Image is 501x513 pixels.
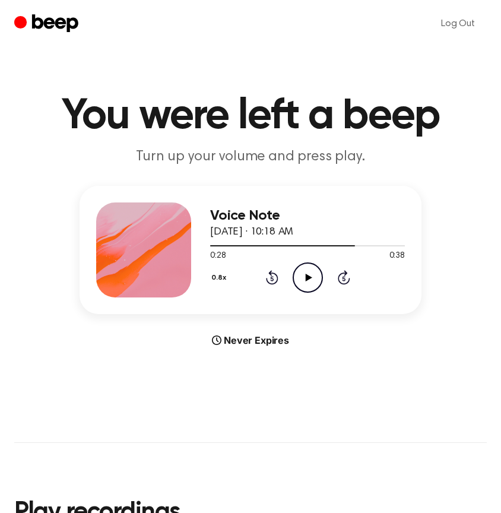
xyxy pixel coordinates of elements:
h1: You were left a beep [14,95,487,138]
a: Beep [14,12,81,36]
span: 0:28 [210,250,226,262]
div: Never Expires [80,333,421,347]
span: 0:38 [389,250,405,262]
h3: Voice Note [210,208,405,224]
button: 0.8x [210,268,231,288]
a: Log Out [429,9,487,38]
span: [DATE] · 10:18 AM [210,227,293,237]
p: Turn up your volume and press play. [23,147,478,167]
